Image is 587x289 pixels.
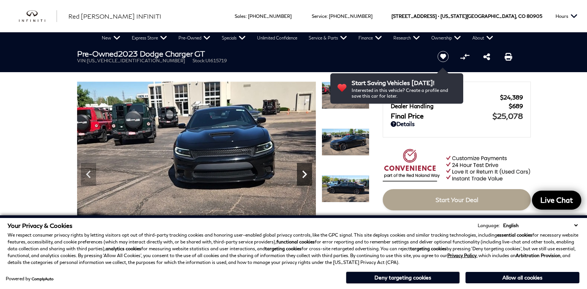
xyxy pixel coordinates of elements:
[410,246,447,251] strong: targeting cookies
[8,222,73,229] span: Your Privacy & Cookies
[19,10,57,22] a: infiniti
[77,58,87,63] span: VIN:
[483,52,490,61] a: Share this Pre-Owned 2023 Dodge Charger GT
[383,189,531,210] a: Start Your Deal
[96,32,499,44] nav: Main Navigation
[322,82,369,109] img: Used 2023 Pitch Black Clearcoat Dodge GT image 3
[391,120,523,127] a: Details
[68,13,161,20] span: Red [PERSON_NAME] INFINITI
[537,195,577,205] span: Live Chat
[6,276,54,281] div: Powered by
[391,111,523,120] a: Final Price $25,078
[532,191,581,210] a: Live Chat
[235,13,246,19] span: Sales
[248,13,292,19] a: [PHONE_NUMBER]
[87,58,185,63] span: [US_VEHICLE_IDENTIFICATION_NUMBER]
[193,58,205,63] span: Stock:
[32,276,54,281] a: ComplyAuto
[478,223,500,228] div: Language:
[391,103,509,109] span: Dealer Handling
[459,51,470,62] button: Compare Vehicle
[77,49,424,58] h1: 2023 Dodge Charger GT
[126,32,173,44] a: Express Store
[436,196,478,203] span: Start Your Deal
[492,111,523,120] span: $25,078
[68,12,161,21] a: Red [PERSON_NAME] INFINITI
[246,13,247,19] span: :
[516,253,560,258] strong: Arbitration Provision
[467,32,499,44] a: About
[505,52,512,61] a: Print this Pre-Owned 2023 Dodge Charger GT
[329,13,372,19] a: [PHONE_NUMBER]
[216,32,251,44] a: Specials
[251,32,303,44] a: Unlimited Confidence
[322,175,369,202] img: Used 2023 Pitch Black Clearcoat Dodge GT image 5
[77,82,316,216] img: Used 2023 Pitch Black Clearcoat Dodge GT image 3
[322,128,369,156] img: Used 2023 Pitch Black Clearcoat Dodge GT image 4
[312,13,327,19] span: Service
[77,49,118,58] strong: Pre-Owned
[391,94,523,101] a: Red [PERSON_NAME] $24,389
[497,232,532,238] strong: essential cookies
[353,32,388,44] a: Finance
[501,222,579,229] select: Language Select
[8,232,579,266] p: We respect consumer privacy rights by letting visitors opt out of third-party tracking cookies an...
[391,103,523,109] a: Dealer Handling $689
[465,272,579,283] button: Allow all cookies
[106,246,141,251] strong: analytics cookies
[19,10,57,22] img: INFINITI
[96,32,126,44] a: New
[265,246,301,251] strong: targeting cookies
[391,112,492,120] span: Final Price
[447,253,477,258] a: Privacy Policy
[391,13,542,19] a: [STREET_ADDRESS] • [US_STATE][GEOGRAPHIC_DATA], CO 80905
[327,13,328,19] span: :
[426,32,467,44] a: Ownership
[500,94,523,101] span: $24,389
[205,58,227,63] span: UI615719
[391,94,500,101] span: Red [PERSON_NAME]
[303,32,353,44] a: Service & Parts
[297,163,312,186] div: Next
[435,51,451,63] button: Save vehicle
[346,272,460,284] button: Deny targeting cookies
[81,163,96,186] div: Previous
[276,239,315,245] strong: functional cookies
[388,32,426,44] a: Research
[509,103,523,109] span: $689
[173,32,216,44] a: Pre-Owned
